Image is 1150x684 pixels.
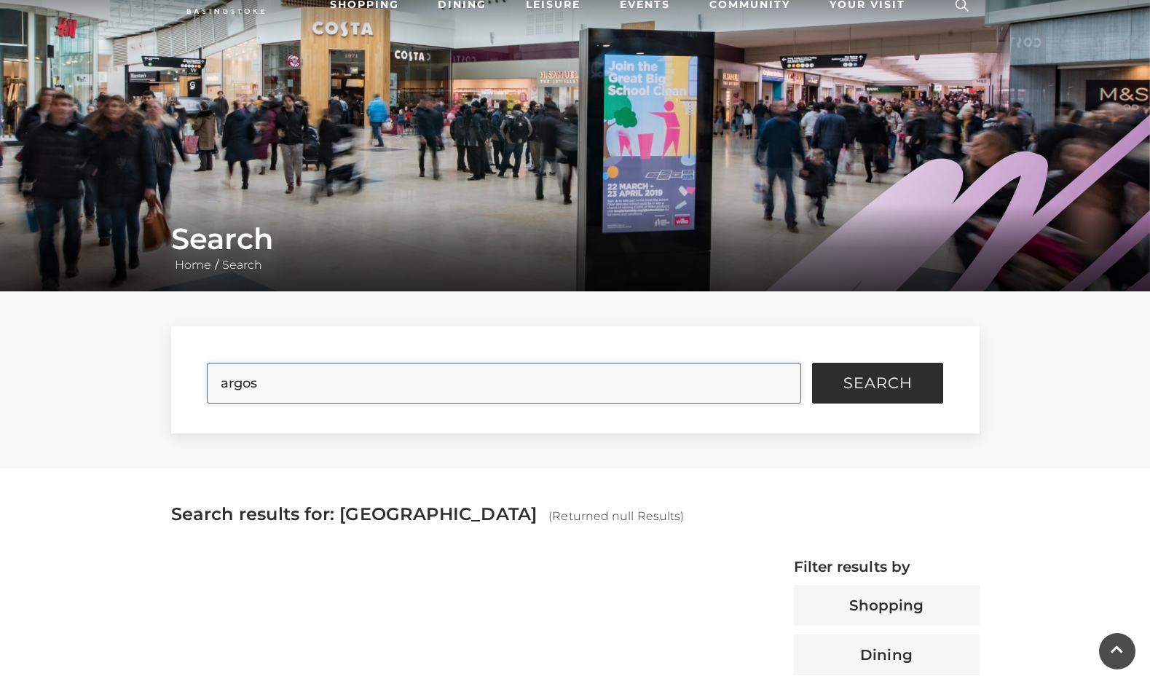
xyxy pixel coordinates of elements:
span: Search [843,376,913,390]
button: Dining [794,634,980,675]
h1: Search [171,221,980,256]
span: Search results for: [GEOGRAPHIC_DATA] [171,503,537,524]
input: Search Site [207,363,801,404]
span: (Returned null Results) [548,509,684,523]
a: Home [171,258,215,272]
div: / [160,221,991,274]
button: Search [812,363,943,404]
button: Shopping [794,585,980,626]
h4: Filter results by [794,558,980,575]
a: Search [218,258,266,272]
